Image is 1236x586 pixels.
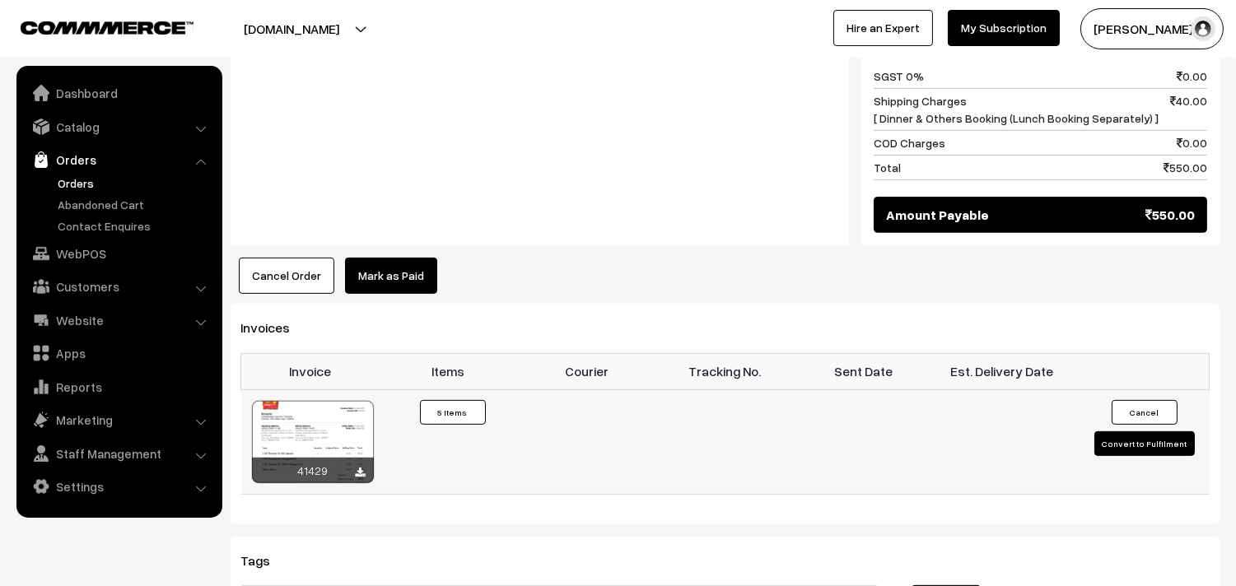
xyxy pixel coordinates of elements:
[874,159,901,176] span: Total
[21,145,217,174] a: Orders
[241,353,380,389] th: Invoice
[1145,205,1195,225] span: 550.00
[21,439,217,468] a: Staff Management
[656,353,795,389] th: Tracking No.
[21,78,217,108] a: Dashboard
[933,353,1071,389] th: Est. Delivery Date
[874,134,945,151] span: COD Charges
[874,67,924,85] span: SGST 0%
[21,16,165,36] a: COMMMERCE
[833,10,933,46] a: Hire an Expert
[21,305,217,335] a: Website
[21,338,217,368] a: Apps
[54,196,217,213] a: Abandoned Cart
[886,205,989,225] span: Amount Payable
[1177,134,1207,151] span: 0.00
[54,174,217,192] a: Orders
[1170,92,1207,127] span: 40.00
[1164,159,1207,176] span: 550.00
[795,353,933,389] th: Sent Date
[186,8,397,49] button: [DOMAIN_NAME]
[380,353,518,389] th: Items
[345,258,437,294] a: Mark as Paid
[54,217,217,235] a: Contact Enquires
[21,472,217,501] a: Settings
[1094,431,1195,456] button: Convert to Fulfilment
[21,372,217,402] a: Reports
[240,319,310,336] span: Invoices
[874,92,1159,127] span: Shipping Charges [ Dinner & Others Booking (Lunch Booking Separately) ]
[1112,400,1178,425] button: Cancel
[21,405,217,435] a: Marketing
[948,10,1060,46] a: My Subscription
[1191,16,1215,41] img: user
[21,239,217,268] a: WebPOS
[420,400,486,425] button: 5 Items
[252,458,374,483] div: 41429
[1177,67,1207,85] span: 0.00
[21,112,217,142] a: Catalog
[21,272,217,301] a: Customers
[239,258,334,294] button: Cancel Order
[518,353,656,389] th: Courier
[240,552,290,569] span: Tags
[21,21,194,34] img: COMMMERCE
[1080,8,1224,49] button: [PERSON_NAME] s…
